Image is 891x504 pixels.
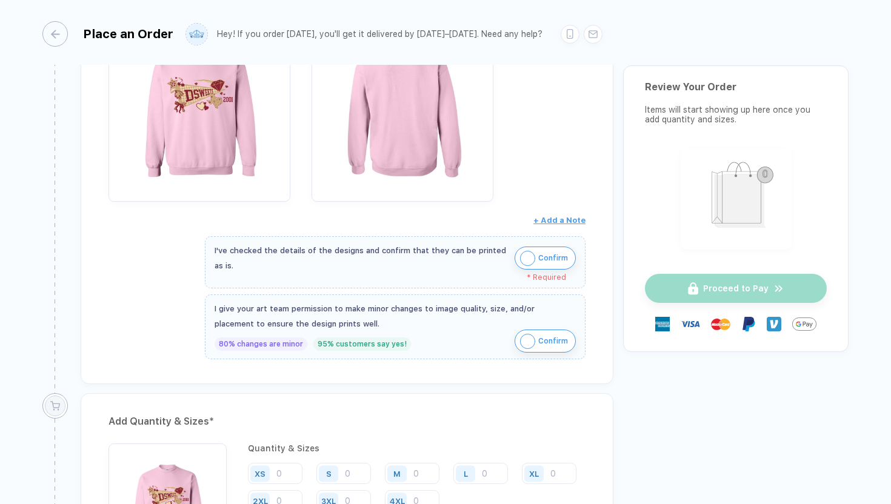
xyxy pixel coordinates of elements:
[741,317,756,331] img: Paypal
[655,317,670,331] img: express
[792,312,816,336] img: GPay
[318,19,487,189] img: b6a0d880-6086-49ad-ad77-0977d1c198c6_nt_back_1756834584672.jpg
[515,247,576,270] button: iconConfirm
[215,301,576,331] div: I give your art team permission to make minor changes to image quality, size, and/or placement to...
[533,216,586,225] span: + Add a Note
[711,314,730,334] img: master-card
[313,337,411,351] div: 95% customers say yes!
[248,443,586,453] div: Quantity & Sizes
[215,337,307,351] div: 80% changes are minor
[520,334,535,349] img: icon
[686,154,786,242] img: shopping_bag.png
[529,469,539,478] div: XL
[217,29,542,39] div: Hey! If you order [DATE], you'll get it delivered by [DATE]–[DATE]. Need any help?
[645,105,827,124] div: Items will start showing up here once you add quantity and sizes.
[215,243,509,273] div: I've checked the details of the designs and confirm that they can be printed as is.
[767,317,781,331] img: Venmo
[83,27,173,41] div: Place an Order
[115,19,284,189] img: b6a0d880-6086-49ad-ad77-0977d1c198c6_nt_front_1756834584669.jpg
[538,331,568,351] span: Confirm
[515,330,576,353] button: iconConfirm
[186,24,207,45] img: user profile
[108,412,586,431] div: Add Quantity & Sizes
[533,211,586,230] button: + Add a Note
[464,469,468,478] div: L
[681,314,700,334] img: visa
[326,469,332,478] div: S
[538,248,568,268] span: Confirm
[215,273,566,282] div: * Required
[645,81,827,93] div: Review Your Order
[393,469,401,478] div: M
[255,469,265,478] div: XS
[520,251,535,266] img: icon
